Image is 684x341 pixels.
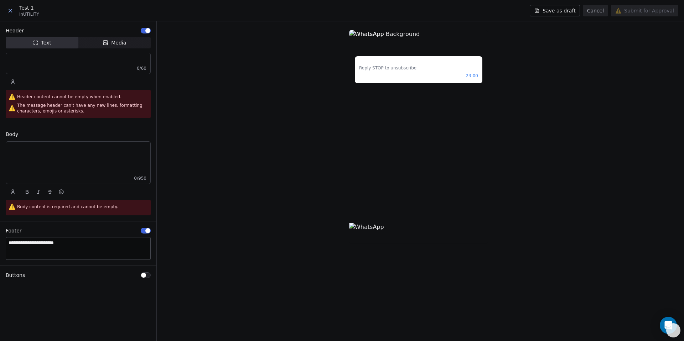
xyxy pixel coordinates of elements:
span: Buttons [6,272,25,279]
div: ⚠️ [9,203,16,211]
span: 0 /60 [135,65,148,71]
span: in UTILITY [19,11,39,17]
span: Reply STOP to unsubscribe [359,65,478,71]
span: 23:00 [466,73,478,79]
div: Open Intercom Messenger [660,317,677,334]
img: WhatsApp [349,223,488,243]
span: 0 /950 [133,175,148,181]
span: Header content cannot be empty when enabled. [17,94,121,100]
span: Media [111,39,126,46]
button: ⚠️Submit for Approval [611,5,678,16]
span: Body content is required and cannot be empty. [17,204,118,210]
button: Cancel [583,5,608,16]
div: ⚠️ [615,7,621,14]
img: WhatsApp Background [349,30,488,243]
span: Test 1 [19,4,39,11]
button: Save as draft [530,5,580,16]
span: Body [6,131,18,137]
div: ⚠️ [9,93,16,101]
img: WhatsApp [349,30,488,51]
span: Header [6,27,24,34]
span: Footer [6,227,22,234]
span: The message header can't have any new lines, formatting characters, emojis or asterisks. [17,103,148,114]
div: ⚠️ [9,104,16,112]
